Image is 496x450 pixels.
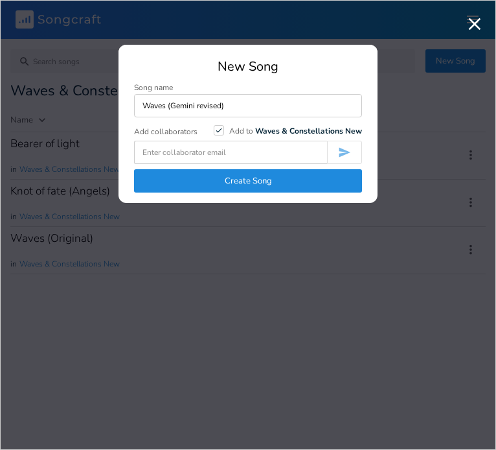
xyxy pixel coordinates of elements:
button: Invite [327,141,362,164]
div: New Song [134,60,362,73]
div: Song name [134,84,362,91]
div: Add collaborators [134,128,197,136]
b: Waves & Constellations New [255,126,362,136]
input: Enter collaborator email [134,141,327,164]
input: Enter song name [134,94,362,117]
span: Add to [229,126,362,136]
button: Create Song [134,169,362,193]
